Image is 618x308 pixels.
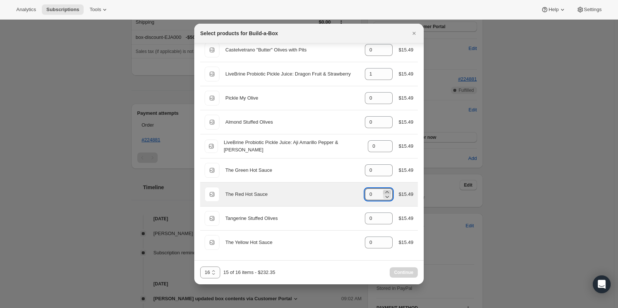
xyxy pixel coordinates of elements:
[223,269,275,276] div: 15 of 16 items - $232.35
[593,275,611,293] div: Open Intercom Messenger
[399,215,413,222] div: $15.49
[409,28,419,38] button: Close
[225,70,359,78] div: LiveBrine Probiotic Pickle Juice: Dragon Fruit & Strawberry
[399,70,413,78] div: $15.49
[225,239,359,246] div: The Yellow Hot Sauce
[46,7,79,13] span: Subscriptions
[90,7,101,13] span: Tools
[399,167,413,174] div: $15.49
[399,239,413,246] div: $15.49
[399,143,413,150] div: $15.49
[225,94,359,102] div: Pickle My Olive
[225,118,359,126] div: Almond Stuffed Olives
[548,7,558,13] span: Help
[225,46,359,54] div: Castelvetrano "Butter" Olives with Pits
[225,167,359,174] div: The Green Hot Sauce
[399,46,413,54] div: $15.49
[584,7,602,13] span: Settings
[224,139,362,154] div: LiveBrine Probiotic Pickle Juice: Aji Amarillo Pepper & [PERSON_NAME]
[85,4,113,15] button: Tools
[16,7,36,13] span: Analytics
[225,215,359,222] div: Tangerine Stuffed Olives
[572,4,606,15] button: Settings
[42,4,84,15] button: Subscriptions
[225,191,359,198] div: The Red Hot Sauce
[200,30,278,37] h2: Select products for Build-a-Box
[537,4,570,15] button: Help
[399,118,413,126] div: $15.49
[399,94,413,102] div: $15.49
[12,4,40,15] button: Analytics
[399,191,413,198] div: $15.49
